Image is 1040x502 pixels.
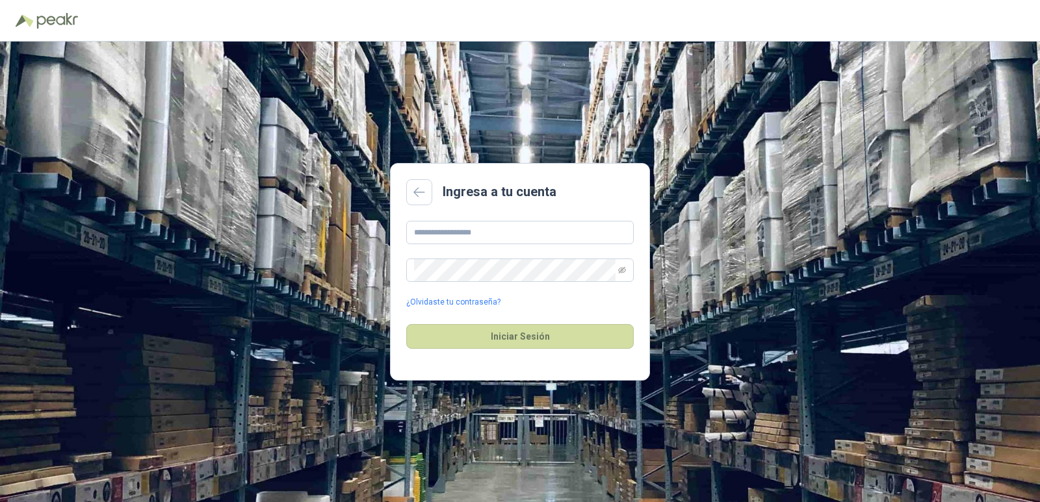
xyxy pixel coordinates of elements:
span: eye-invisible [618,266,626,274]
button: Iniciar Sesión [406,324,634,349]
a: ¿Olvidaste tu contraseña? [406,296,500,308]
img: Logo [16,14,34,27]
h2: Ingresa a tu cuenta [443,182,556,202]
img: Peakr [36,13,78,29]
